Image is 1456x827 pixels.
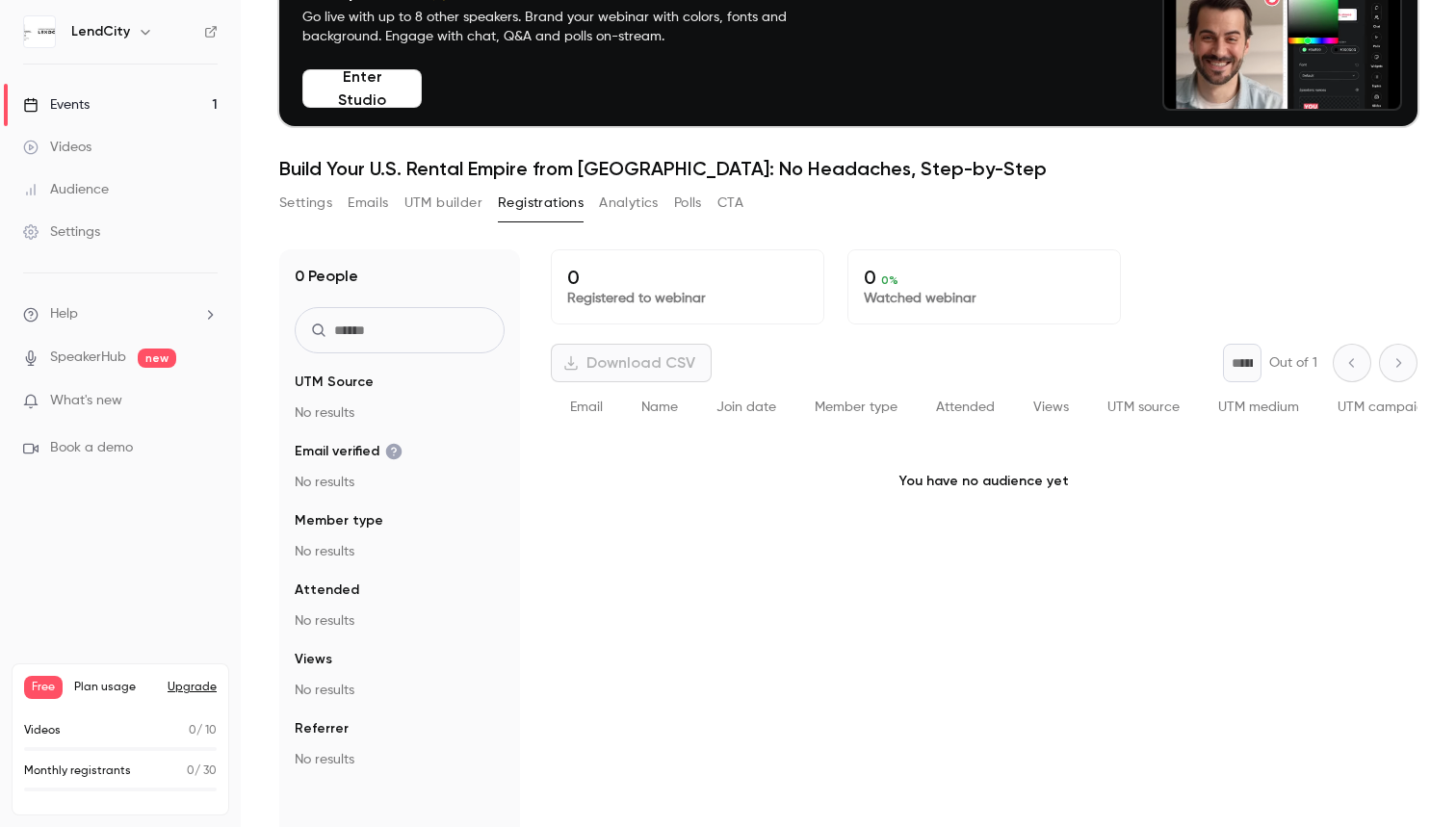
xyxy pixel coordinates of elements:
span: Member type [815,401,897,414]
p: Videos [24,722,61,739]
p: No results [295,681,505,700]
button: Settings [279,188,332,219]
p: Out of 1 [1269,353,1317,373]
span: What's new [50,391,122,411]
p: 0 [567,266,808,289]
div: Videos [23,138,91,157]
span: Views [1033,401,1069,414]
p: 0 [864,266,1105,289]
span: Member type [295,511,383,530]
span: Help [50,304,78,324]
span: Attended [936,401,995,414]
h1: Build Your U.S. Rental Empire from [GEOGRAPHIC_DATA]: No Headaches, Step-by-Step [279,157,1417,180]
a: SpeakerHub [50,348,126,368]
img: LendCity [24,16,55,47]
div: Settings [23,222,100,242]
p: No results [295,611,505,631]
span: Join date [716,401,776,414]
p: No results [295,473,505,492]
p: Registered to webinar [567,289,808,308]
button: UTM builder [404,188,482,219]
span: 0 % [881,273,898,287]
button: Enter Studio [302,69,422,108]
button: Analytics [599,188,659,219]
button: Polls [674,188,702,219]
li: help-dropdown-opener [23,304,218,324]
span: 0 [187,765,195,777]
button: Emails [348,188,388,219]
span: Email [570,401,603,414]
span: UTM medium [1218,401,1299,414]
span: Attended [295,581,359,600]
div: Events [23,95,90,115]
span: UTM source [1107,401,1180,414]
p: Monthly registrants [24,762,131,780]
span: 0 [189,725,196,737]
span: Referrer [295,719,349,738]
span: Book a demo [50,438,133,458]
p: You have no audience yet [551,433,1417,530]
span: UTM Source [295,373,374,392]
p: No results [295,542,505,561]
p: Watched webinar [864,289,1105,308]
h1: 0 People [295,265,358,288]
p: No results [295,750,505,769]
span: Views [295,650,332,669]
p: No results [295,403,505,423]
h6: LendCity [71,22,130,41]
span: UTM campaign [1338,401,1433,414]
iframe: Noticeable Trigger [195,393,218,410]
p: / 10 [189,722,217,739]
button: Upgrade [168,680,217,695]
span: Name [641,401,678,414]
div: Audience [23,180,109,199]
button: Registrations [498,188,584,219]
span: Plan usage [74,680,156,695]
section: facet-groups [295,373,505,769]
span: Free [24,676,63,699]
button: CTA [717,188,743,219]
span: new [138,349,176,368]
p: Go live with up to 8 other speakers. Brand your webinar with colors, fonts and background. Engage... [302,8,832,46]
p: / 30 [187,762,217,780]
span: Email verified [295,442,403,461]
